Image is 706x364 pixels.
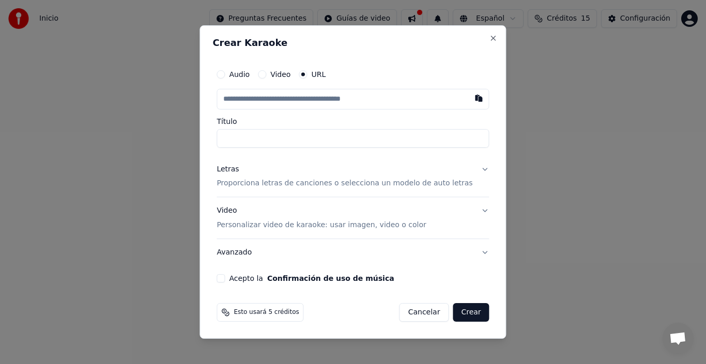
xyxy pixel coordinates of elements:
[267,275,394,282] button: Acepto la
[234,308,299,316] span: Esto usará 5 créditos
[217,118,489,125] label: Título
[229,275,394,282] label: Acepto la
[217,239,489,266] button: Avanzado
[217,179,472,189] p: Proporciona letras de canciones o selecciona un modelo de auto letras
[400,303,449,322] button: Cancelar
[270,71,290,78] label: Video
[217,164,239,175] div: Letras
[212,38,493,48] h2: Crear Karaoke
[217,156,489,197] button: LetrasProporciona letras de canciones o selecciona un modelo de auto letras
[217,206,426,231] div: Video
[217,198,489,239] button: VideoPersonalizar video de karaoke: usar imagen, video o color
[217,220,426,230] p: Personalizar video de karaoke: usar imagen, video o color
[311,71,326,78] label: URL
[453,303,489,322] button: Crear
[229,71,250,78] label: Audio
